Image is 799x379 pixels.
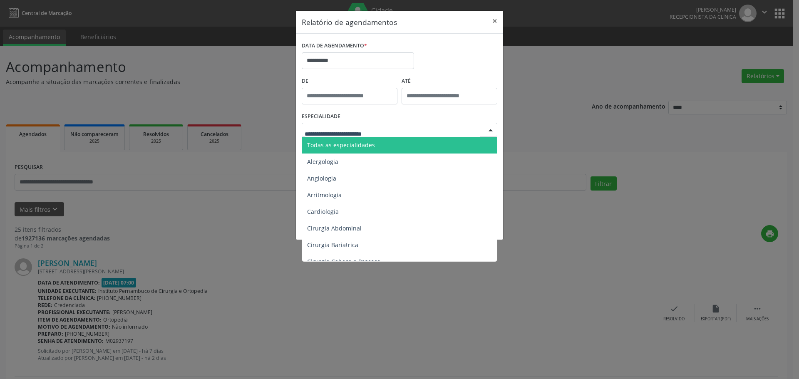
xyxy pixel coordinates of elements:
span: Todas as especialidades [307,141,375,149]
span: Alergologia [307,158,338,166]
label: DATA DE AGENDAMENTO [302,40,367,52]
span: Cirurgia Abdominal [307,224,362,232]
label: ESPECIALIDADE [302,110,340,123]
span: Arritmologia [307,191,342,199]
span: Cirurgia Cabeça e Pescoço [307,258,380,265]
button: Close [486,11,503,31]
label: ATÉ [402,75,497,88]
span: Angiologia [307,174,336,182]
h5: Relatório de agendamentos [302,17,397,27]
span: Cardiologia [307,208,339,216]
label: De [302,75,397,88]
span: Cirurgia Bariatrica [307,241,358,249]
